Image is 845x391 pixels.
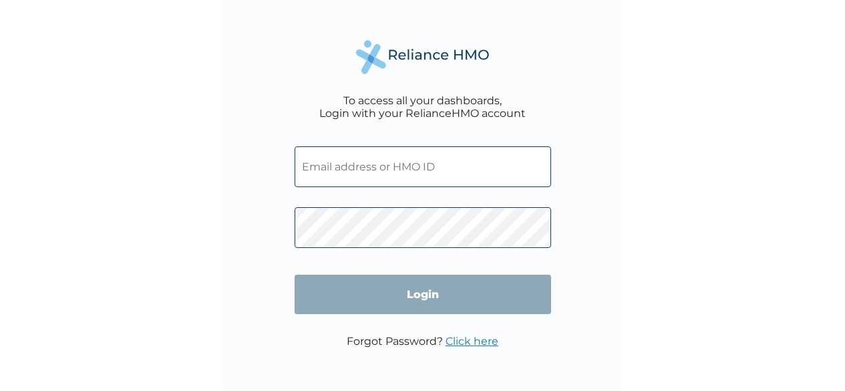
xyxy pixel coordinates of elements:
[356,40,490,74] img: Reliance Health's Logo
[446,335,498,348] a: Click here
[295,275,551,314] input: Login
[295,146,551,187] input: Email address or HMO ID
[319,94,526,120] div: To access all your dashboards, Login with your RelianceHMO account
[347,335,498,348] p: Forgot Password?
